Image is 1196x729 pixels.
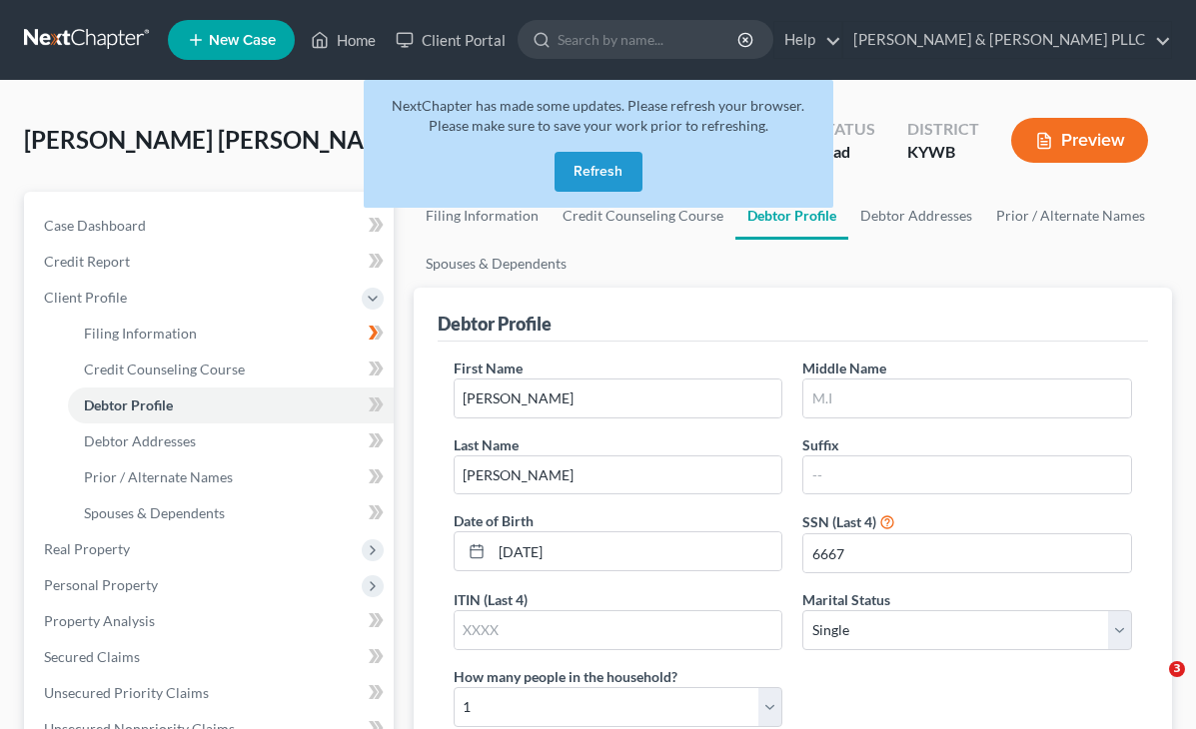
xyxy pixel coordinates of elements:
span: Property Analysis [44,612,155,629]
a: Secured Claims [28,639,394,675]
a: Spouses & Dependents [414,240,579,288]
label: Middle Name [802,358,886,378]
label: First Name [454,358,523,378]
div: District [907,118,979,141]
span: Real Property [44,540,130,557]
input: XXXX [455,611,782,649]
label: How many people in the household? [454,666,677,687]
input: M.I [803,379,1131,417]
div: Lead [816,141,875,164]
span: NextChapter has made some updates. Please refresh your browser. Please make sure to save your wor... [392,97,804,134]
label: Date of Birth [454,510,534,531]
button: Preview [1011,118,1148,163]
span: [PERSON_NAME] [PERSON_NAME] [24,125,407,154]
label: ITIN (Last 4) [454,589,528,610]
span: Case Dashboard [44,217,146,234]
span: Prior / Alternate Names [84,468,233,485]
div: Debtor Profile [438,312,552,336]
span: Credit Counseling Course [84,361,245,377]
span: New Case [209,33,276,48]
label: Marital Status [802,589,890,610]
button: Refresh [555,152,642,192]
input: Search by name... [558,21,740,58]
a: Case Dashboard [28,208,394,244]
label: Last Name [454,434,519,455]
a: Filing Information [68,316,394,352]
input: MM/DD/YYYY [492,532,782,570]
span: Spouses & Dependents [84,504,225,521]
a: Debtor Profile [68,387,394,423]
span: Credit Report [44,253,130,270]
span: 3 [1169,661,1185,677]
input: -- [803,456,1131,494]
a: Prior / Alternate Names [984,192,1157,240]
span: Debtor Profile [84,396,173,413]
a: Debtor Addresses [848,192,984,240]
input: -- [455,456,782,494]
a: Property Analysis [28,603,394,639]
a: Prior / Alternate Names [68,459,394,495]
div: KYWB [907,141,979,164]
input: XXXX [803,534,1131,572]
a: Credit Report [28,244,394,280]
label: SSN (Last 4) [802,511,876,532]
a: Home [301,22,386,58]
span: Unsecured Priority Claims [44,684,209,701]
span: Personal Property [44,576,158,593]
a: Unsecured Priority Claims [28,675,394,711]
iframe: Intercom live chat [1128,661,1176,709]
label: Suffix [802,434,839,455]
a: Spouses & Dependents [68,495,394,531]
a: [PERSON_NAME] & [PERSON_NAME] PLLC [843,22,1171,58]
span: Filing Information [84,325,197,342]
a: Debtor Addresses [68,423,394,459]
span: Debtor Addresses [84,432,196,449]
a: Credit Counseling Course [68,352,394,387]
a: Client Portal [386,22,516,58]
div: Status [816,118,875,141]
span: Client Profile [44,289,127,306]
input: -- [455,379,782,417]
a: Help [774,22,841,58]
span: Secured Claims [44,648,140,665]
